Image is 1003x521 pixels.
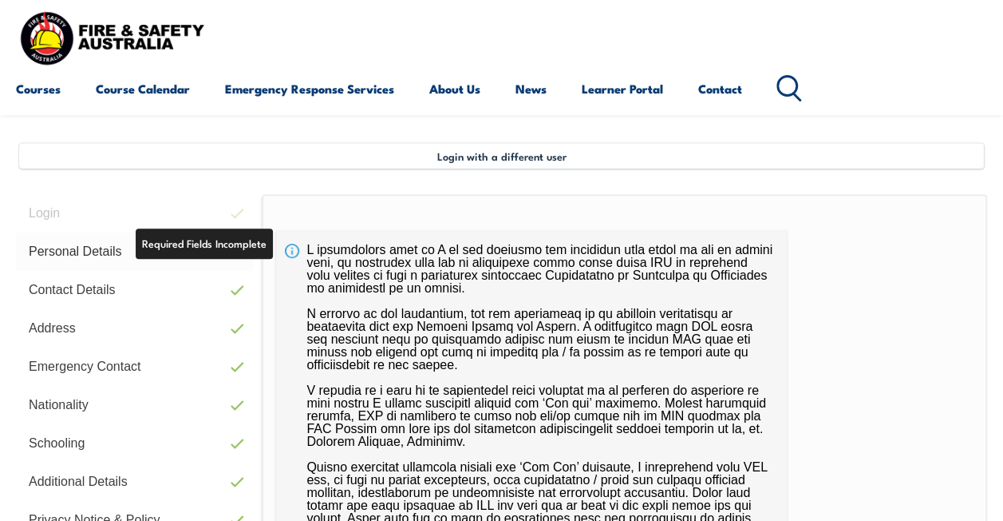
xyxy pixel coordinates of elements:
a: Contact [698,70,742,108]
a: About Us [429,70,480,108]
a: Emergency Response Services [225,70,394,108]
a: Nationality [16,386,253,424]
a: Schooling [16,424,253,463]
a: Additional Details [16,463,253,501]
a: Emergency Contact [16,348,253,386]
a: Contact Details [16,271,253,309]
a: Address [16,309,253,348]
a: News [515,70,547,108]
a: Personal Details [16,233,253,271]
a: Courses [16,70,61,108]
a: Course Calendar [96,70,190,108]
a: Learner Portal [582,70,663,108]
span: Login with a different user [437,149,567,162]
